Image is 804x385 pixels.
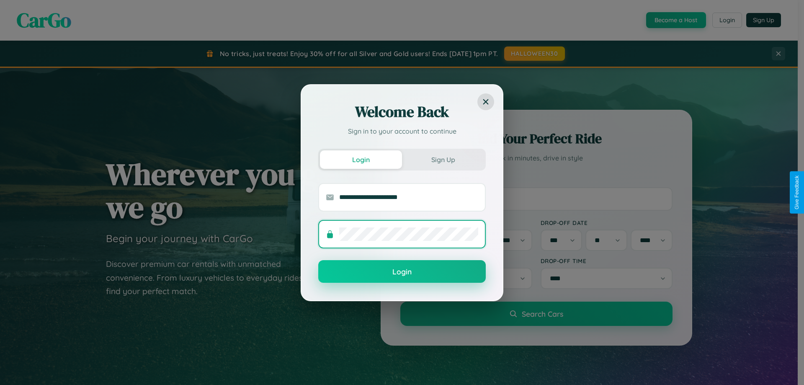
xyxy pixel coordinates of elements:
p: Sign in to your account to continue [318,126,486,136]
button: Sign Up [402,150,484,169]
h2: Welcome Back [318,102,486,122]
button: Login [320,150,402,169]
div: Give Feedback [794,176,800,209]
button: Login [318,260,486,283]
